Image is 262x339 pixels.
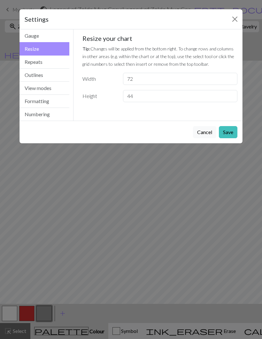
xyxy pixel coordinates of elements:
button: Cancel [193,126,216,138]
button: Gauge [19,29,69,42]
button: Save [219,126,237,138]
button: Formatting [19,95,69,108]
button: Close [230,14,240,24]
h5: Resize your chart [82,34,238,42]
strong: Tip: [82,46,90,51]
button: Resize [19,42,69,56]
button: Repeats [19,56,69,69]
button: Outlines [19,69,69,82]
small: Changes will be applied from the bottom right. To change rows and columns in other areas (e.g. wi... [82,46,234,67]
button: View modes [19,82,69,95]
label: Height [79,90,119,102]
label: Width [79,73,119,85]
button: Numbering [19,108,69,121]
h5: Settings [25,14,49,24]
